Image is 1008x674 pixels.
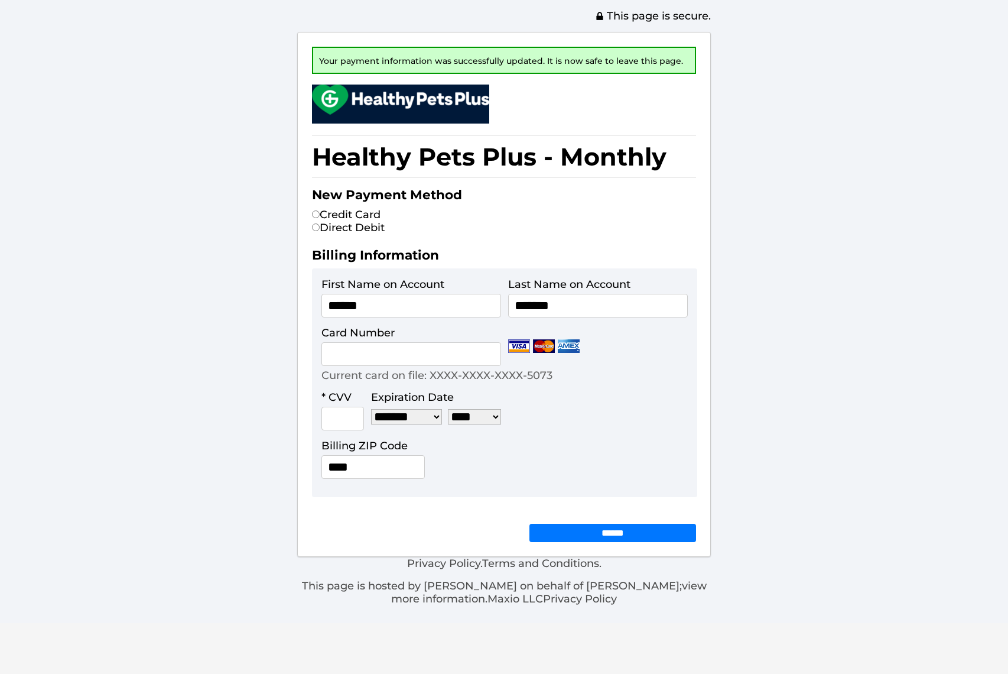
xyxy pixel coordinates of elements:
[595,9,711,22] span: This page is secure.
[297,579,711,605] p: This page is hosted by [PERSON_NAME] on behalf of [PERSON_NAME]; Maxio LLC
[371,391,454,404] label: Expiration Date
[321,326,395,339] label: Card Number
[312,208,381,221] label: Credit Card
[558,339,580,353] img: Amex
[508,278,630,291] label: Last Name on Account
[297,557,711,605] div: . .
[312,221,385,234] label: Direct Debit
[321,278,444,291] label: First Name on Account
[533,339,555,353] img: Mastercard
[391,579,707,605] a: view more information.
[407,557,480,570] a: Privacy Policy
[312,135,696,178] h1: Healthy Pets Plus - Monthly
[321,391,352,404] label: * CVV
[321,369,552,382] p: Current card on file: XXXX-XXXX-XXXX-5073
[508,339,530,353] img: Visa
[312,247,696,268] h2: Billing Information
[312,187,696,208] h2: New Payment Method
[312,210,320,218] input: Credit Card
[321,439,408,452] label: Billing ZIP Code
[543,592,617,605] a: Privacy Policy
[312,85,489,115] img: small.png
[312,223,320,231] input: Direct Debit
[319,56,683,66] span: Your payment information was successfully updated. It is now safe to leave this page.
[482,557,599,570] a: Terms and Conditions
